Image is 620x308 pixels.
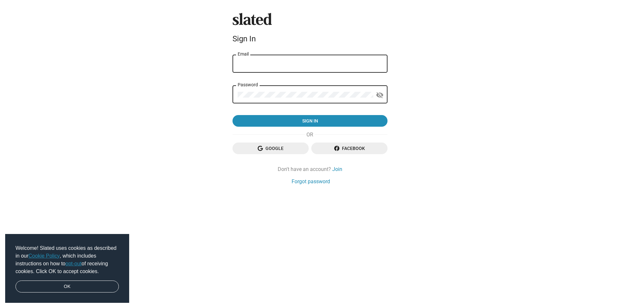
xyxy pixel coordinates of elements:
[66,261,82,266] a: opt-out
[232,34,387,43] div: Sign In
[15,244,119,275] span: Welcome! Slated uses cookies as described in our , which includes instructions on how to of recei...
[316,143,382,154] span: Facebook
[238,143,304,154] span: Google
[232,166,387,173] div: Don't have an account?
[332,166,342,173] a: Join
[311,143,387,154] button: Facebook
[292,178,330,185] a: Forgot password
[232,115,387,127] button: Sign in
[15,281,119,293] a: dismiss cookie message
[373,89,386,101] button: Show password
[5,234,129,303] div: cookieconsent
[232,13,387,46] sl-branding: Sign In
[232,143,309,154] button: Google
[238,115,382,127] span: Sign in
[28,253,60,259] a: Cookie Policy
[376,90,384,100] mat-icon: visibility_off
